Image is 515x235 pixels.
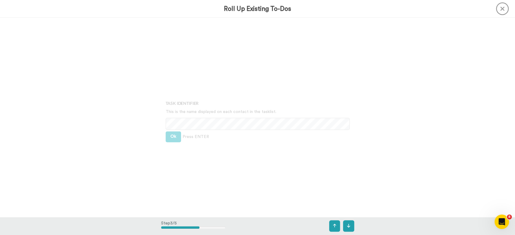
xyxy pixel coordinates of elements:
span: Ok [170,134,176,139]
div: Step 3 / 5 [161,217,225,235]
span: 8 [507,215,512,219]
iframe: Intercom live chat [494,215,509,229]
button: Ok [166,131,181,142]
p: This is the name displayed on each contact in the tasklist. [166,109,350,115]
h4: Task Identifier [166,101,350,105]
span: Press ENTER [183,134,209,140]
h3: Roll Up Existing To-Dos [224,5,291,12]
